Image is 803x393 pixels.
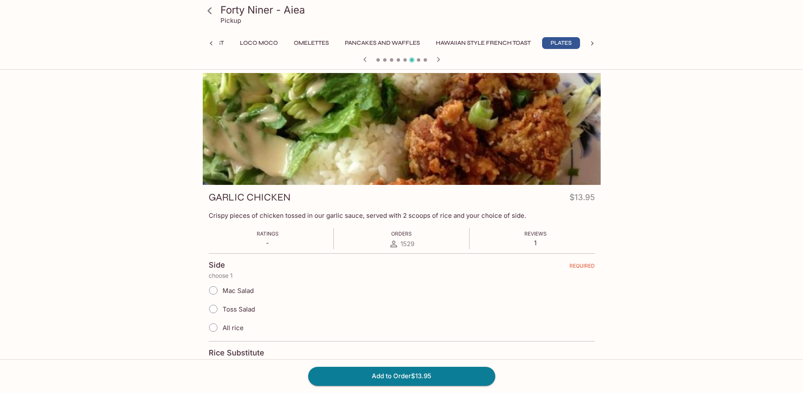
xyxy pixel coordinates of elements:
[400,240,414,248] span: 1529
[220,3,597,16] h3: Forty Niner - Aiea
[257,239,279,247] p: -
[209,260,225,270] h4: Side
[542,37,580,49] button: Plates
[524,230,547,237] span: Reviews
[308,367,495,385] button: Add to Order$13.95
[431,37,535,49] button: Hawaiian Style French Toast
[257,230,279,237] span: Ratings
[220,16,241,24] p: Pickup
[223,305,255,313] span: Toss Salad
[209,191,290,204] h3: GARLIC CHICKEN
[340,37,424,49] button: Pancakes and Waffles
[391,230,412,237] span: Orders
[569,191,595,207] h4: $13.95
[209,272,595,279] p: choose 1
[209,348,264,358] h4: Rice Substitute
[289,37,333,49] button: Omelettes
[223,287,254,295] span: Mac Salad
[569,263,595,272] span: REQUIRED
[209,211,595,220] p: Crispy pieces of chicken tossed in our garlic sauce, served with 2 scoops of rice and your choice...
[524,239,547,247] p: 1
[203,73,601,185] div: GARLIC CHICKEN
[235,37,282,49] button: Loco Moco
[223,324,244,332] span: All rice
